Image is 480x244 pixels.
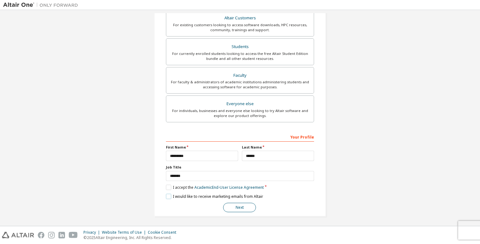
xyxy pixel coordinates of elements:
[3,2,81,8] img: Altair One
[170,51,310,61] div: For currently enrolled students looking to access the free Altair Student Edition bundle and all ...
[58,232,65,238] img: linkedin.svg
[223,203,256,212] button: Next
[170,100,310,108] div: Everyone else
[170,22,310,32] div: For existing customers looking to access software downloads, HPC resources, community, trainings ...
[166,185,264,190] label: I accept the
[170,14,310,22] div: Altair Customers
[48,232,55,238] img: instagram.svg
[148,230,180,235] div: Cookie Consent
[166,165,314,170] label: Job Title
[170,71,310,80] div: Faculty
[170,42,310,51] div: Students
[69,232,78,238] img: youtube.svg
[38,232,44,238] img: facebook.svg
[2,232,34,238] img: altair_logo.svg
[83,230,102,235] div: Privacy
[83,235,180,240] p: © 2025 Altair Engineering, Inc. All Rights Reserved.
[170,108,310,118] div: For individuals, businesses and everyone else looking to try Altair software and explore our prod...
[242,145,314,150] label: Last Name
[194,185,264,190] a: Academic End-User License Agreement
[166,132,314,142] div: Your Profile
[102,230,148,235] div: Website Terms of Use
[166,194,263,199] label: I would like to receive marketing emails from Altair
[166,145,238,150] label: First Name
[170,80,310,90] div: For faculty & administrators of academic institutions administering students and accessing softwa...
